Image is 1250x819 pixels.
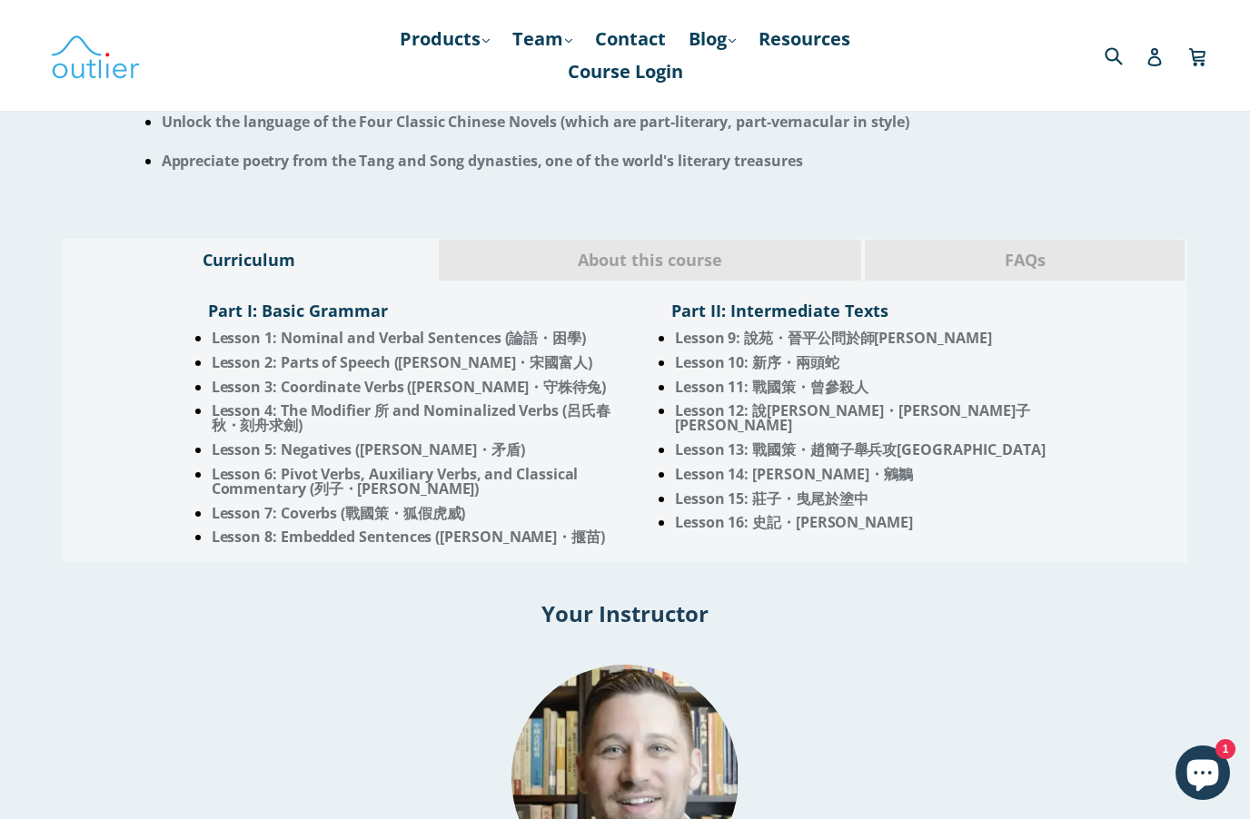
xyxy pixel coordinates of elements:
[671,300,1042,321] h1: Part II: Intermediate Texts
[208,300,579,321] h1: Part I: Basic Grammar
[212,400,610,435] span: Lesson 4: The Modifier 所 and Nominalized Verbs (呂氏春秋・刻舟求劍)
[675,512,913,532] span: Lesson 16: 史記・[PERSON_NAME]
[675,328,991,348] span: Lesson 9: 說苑・晉平公問於師[PERSON_NAME]
[675,377,868,397] span: Lesson 11: 戰國策・曾參殺人
[162,151,803,171] span: Appreciate poetry from the Tang and Song dynasties, one of the world's literary treasures
[77,249,422,272] span: Curriculum
[50,29,141,82] img: Outlier Linguistics
[559,55,692,88] a: Course Login
[675,439,1046,459] span: Lesson 13: 戰國策・趙簡子舉兵攻[GEOGRAPHIC_DATA]
[749,23,859,55] a: Resources
[878,249,1171,272] span: FAQs
[675,400,1030,435] span: Lesson 12: 說[PERSON_NAME]・[PERSON_NAME]子[PERSON_NAME]
[212,352,592,372] span: Lesson 2: Parts of Speech ([PERSON_NAME]・宋國富人)
[675,488,868,508] span: Lesson 15: 莊子・曳尾於塗中
[212,328,586,348] span: Lesson 1: Nominal and Verbal Sentences (論語・困學)
[452,249,848,272] span: About this course
[162,112,910,132] span: Unlock the language of the Four Classic Chinese Novels (which are part-literary, part-vernacular ...
[212,439,525,459] span: Lesson 5: Negatives ([PERSON_NAME]・矛盾)
[503,23,581,55] a: Team
[212,464,579,498] span: Lesson 6: Pivot Verbs, Auxiliary Verbs, and Classical Commentary (列子・[PERSON_NAME])
[1100,36,1150,74] input: Search
[586,23,675,55] a: Contact
[212,377,606,397] span: Lesson 3: Coordinate Verbs ([PERSON_NAME]・守株待兔)
[1170,745,1235,804] inbox-online-store-chat: Shopify online store chat
[391,23,499,55] a: Products
[680,23,745,55] a: Blog
[212,527,605,547] span: Lesson 8: Embedded Sentences ([PERSON_NAME]・揠苗)
[675,464,913,484] span: Lesson 14: [PERSON_NAME]・鵷鶵
[675,352,839,372] span: Lesson 10: 新序・兩頭蛇
[212,503,466,523] span: Lesson 7: Coverbs (戰國策・狐假虎威)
